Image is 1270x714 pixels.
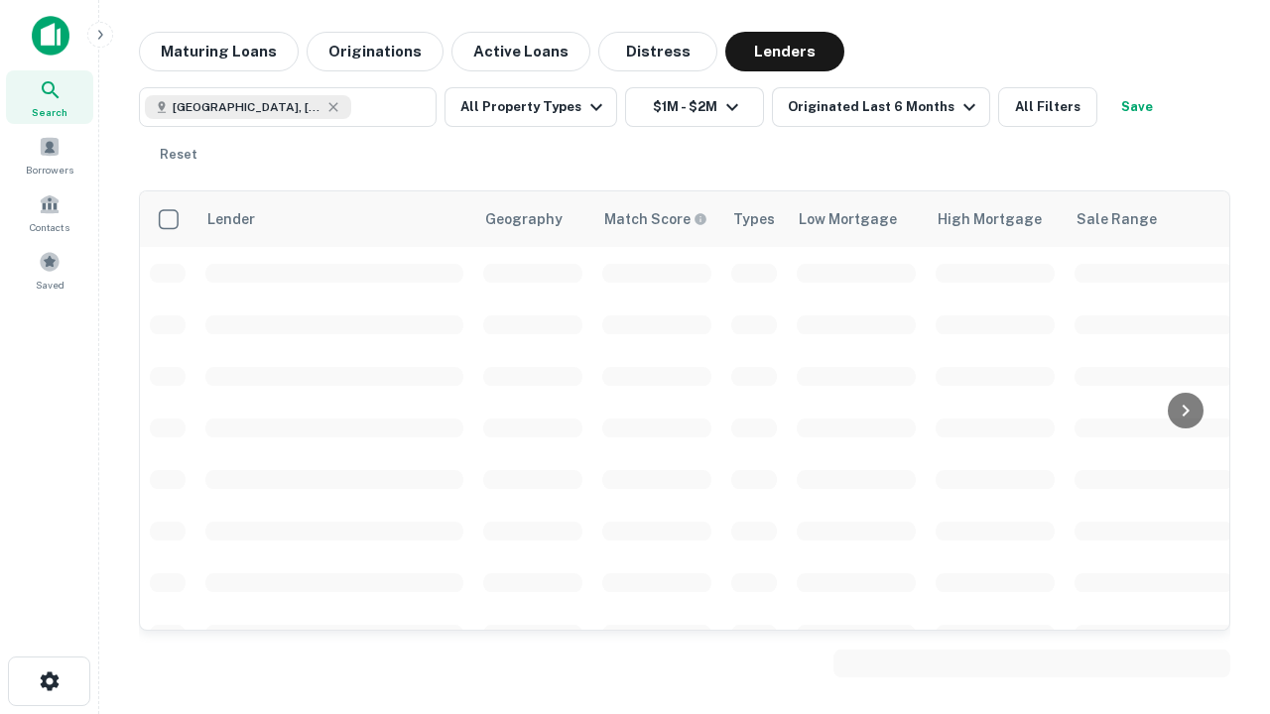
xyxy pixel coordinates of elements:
th: Geography [473,191,592,247]
th: Lender [195,191,473,247]
iframe: Chat Widget [1171,555,1270,651]
h6: Match Score [604,208,703,230]
th: High Mortgage [926,191,1065,247]
div: Low Mortgage [799,207,897,231]
img: capitalize-icon.png [32,16,69,56]
button: Originations [307,32,444,71]
button: $1M - $2M [625,87,764,127]
a: Contacts [6,185,93,239]
th: Low Mortgage [787,191,926,247]
div: Originated Last 6 Months [788,95,981,119]
span: Search [32,104,67,120]
button: Originated Last 6 Months [772,87,990,127]
th: Sale Range [1065,191,1243,247]
span: Saved [36,277,64,293]
div: Capitalize uses an advanced AI algorithm to match your search with the best lender. The match sco... [604,208,707,230]
div: High Mortgage [938,207,1042,231]
button: All Property Types [444,87,617,127]
div: Types [733,207,775,231]
button: Active Loans [451,32,590,71]
a: Saved [6,243,93,297]
th: Types [721,191,787,247]
button: All Filters [998,87,1097,127]
span: [GEOGRAPHIC_DATA], [GEOGRAPHIC_DATA], [GEOGRAPHIC_DATA] [173,98,321,116]
button: Distress [598,32,717,71]
a: Borrowers [6,128,93,181]
button: Save your search to get updates of matches that match your search criteria. [1105,87,1169,127]
button: Lenders [725,32,844,71]
th: Capitalize uses an advanced AI algorithm to match your search with the best lender. The match sco... [592,191,721,247]
div: Lender [207,207,255,231]
button: Reset [147,135,210,175]
a: Search [6,70,93,124]
span: Borrowers [26,162,73,178]
div: Geography [485,207,563,231]
div: Sale Range [1077,207,1157,231]
button: Maturing Loans [139,32,299,71]
span: Contacts [30,219,69,235]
